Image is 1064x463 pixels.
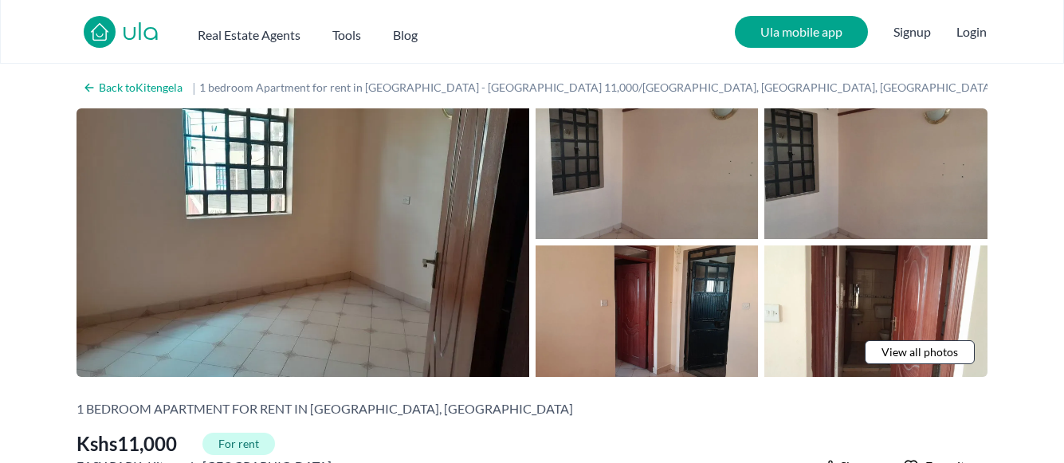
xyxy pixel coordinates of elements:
a: Ula mobile app [735,16,868,48]
h2: Blog [393,26,418,45]
img: 1 bedroom Apartment for rent in Kitengela - Kshs 11,000/mo - EASY PARK, Kitengela, Kenya, Kajiado... [536,245,759,376]
img: 1 bedroom Apartment for rent in Kitengela - Kshs 11,000/mo - EASY PARK, Kitengela, Kenya, Kajiado... [764,108,987,239]
a: Back toKitengela [77,77,189,99]
span: For rent [202,433,275,455]
button: Real Estate Agents [198,19,300,45]
span: | [192,78,196,97]
span: View all photos [881,344,958,360]
h2: Tools [332,26,361,45]
h2: 1 bedroom Apartment for rent in [GEOGRAPHIC_DATA], [GEOGRAPHIC_DATA] [77,399,573,418]
a: View all photos [865,340,975,364]
button: Tools [332,19,361,45]
h2: Real Estate Agents [198,26,300,45]
span: Kshs 11,000 [77,431,177,457]
img: 1 bedroom Apartment for rent in Kitengela - Kshs 11,000/mo - EASY PARK, Kitengela, Kenya, Kajiado... [536,108,759,239]
img: 1 bedroom Apartment for rent in Kitengela - Kshs 11,000/mo - EASY PARK, Kitengela, Kenya, Kajiado... [77,108,529,377]
nav: Main [198,19,450,45]
img: 1 bedroom Apartment for rent in Kitengela - Kshs 11,000/mo - EASY PARK, Kitengela, Kenya, Kajiado... [764,245,987,376]
span: Signup [893,16,931,48]
button: Login [956,22,987,41]
h2: Back to Kitengela [99,80,183,96]
a: ula [122,19,159,48]
a: Blog [393,19,418,45]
